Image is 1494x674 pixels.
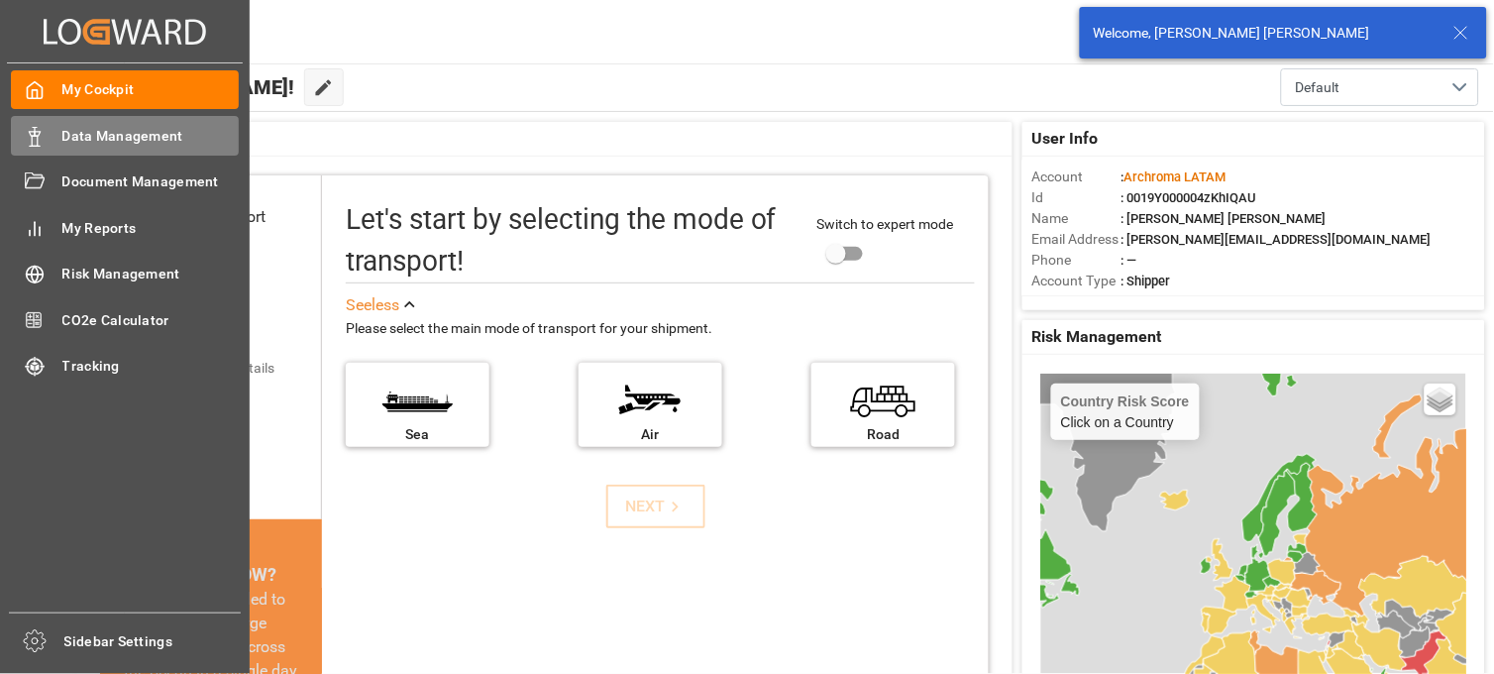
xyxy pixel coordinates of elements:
[1121,274,1171,288] span: : Shipper
[346,199,798,282] div: Let's start by selecting the mode of transport!
[1032,271,1121,291] span: Account Type
[356,424,480,445] div: Sea
[62,79,240,100] span: My Cockpit
[11,255,239,293] a: Risk Management
[1032,250,1121,271] span: Phone
[1032,127,1099,151] span: User Info
[62,126,240,147] span: Data Management
[62,218,240,239] span: My Reports
[1094,23,1435,44] div: Welcome, [PERSON_NAME] [PERSON_NAME]
[606,485,705,528] button: NEXT
[625,495,686,518] div: NEXT
[11,347,239,386] a: Tracking
[62,171,240,192] span: Document Management
[1032,325,1162,349] span: Risk Management
[346,293,399,317] div: See less
[817,216,954,232] span: Switch to expert mode
[1121,211,1327,226] span: : [PERSON_NAME] [PERSON_NAME]
[1281,68,1479,106] button: open menu
[1121,253,1137,268] span: : —
[1032,229,1121,250] span: Email Address
[64,631,242,652] span: Sidebar Settings
[11,70,239,109] a: My Cockpit
[11,163,239,201] a: Document Management
[1061,393,1190,409] h4: Country Risk Score
[62,310,240,331] span: CO2e Calculator
[1032,187,1121,208] span: Id
[81,68,294,106] span: Hello [PERSON_NAME]!
[1124,169,1227,184] span: Archroma LATAM
[1061,393,1190,430] div: Click on a Country
[11,208,239,247] a: My Reports
[1121,232,1432,247] span: : [PERSON_NAME][EMAIL_ADDRESS][DOMAIN_NAME]
[1121,169,1227,184] span: :
[588,424,712,445] div: Air
[1121,190,1257,205] span: : 0019Y000004zKhIQAU
[1032,208,1121,229] span: Name
[346,317,975,341] div: Please select the main mode of transport for your shipment.
[821,424,945,445] div: Road
[62,356,240,377] span: Tracking
[1296,77,1340,98] span: Default
[62,264,240,284] span: Risk Management
[11,116,239,155] a: Data Management
[11,300,239,339] a: CO2e Calculator
[1032,167,1121,187] span: Account
[1425,384,1456,415] a: Layers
